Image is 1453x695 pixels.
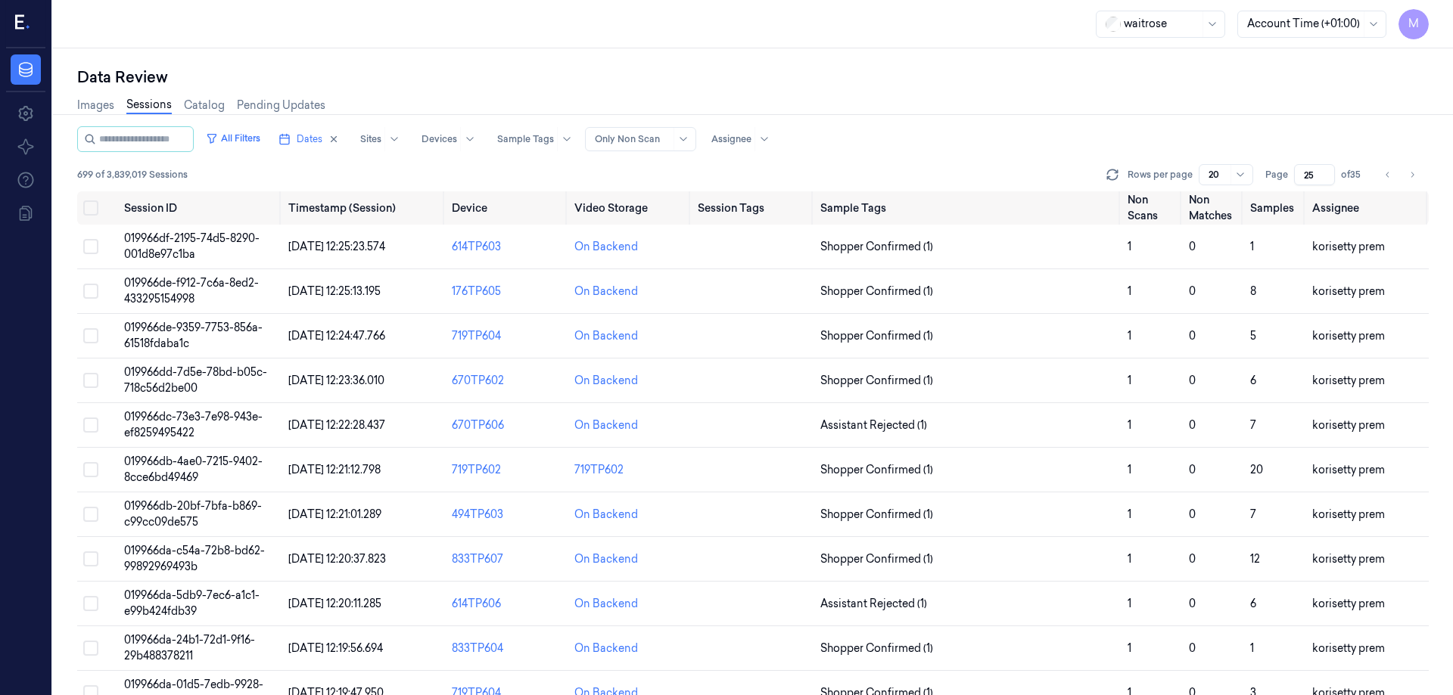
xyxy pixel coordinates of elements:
[574,462,624,478] div: 719TP602
[1312,641,1385,655] span: korisetty prem
[452,462,562,478] div: 719TP602
[1250,463,1263,476] span: 20
[692,191,814,225] th: Session Tags
[1189,329,1196,343] span: 0
[83,328,98,343] button: Select row
[1128,374,1131,387] span: 1
[1128,329,1131,343] span: 1
[200,126,266,150] button: All Filters
[1250,240,1254,253] span: 1
[288,329,385,343] span: [DATE] 12:24:47.766
[288,507,381,521] span: [DATE] 12:21:01.289
[288,552,386,566] span: [DATE] 12:20:37.823
[1250,418,1256,432] span: 7
[1128,552,1131,566] span: 1
[124,544,265,573] span: 019966da-c54a-72b8-bd62-99892969493b
[288,641,383,655] span: [DATE] 12:19:56.694
[1128,641,1131,655] span: 1
[1128,418,1131,432] span: 1
[124,455,263,484] span: 019966db-4ae0-7215-9402-8cce6bd49469
[574,507,638,523] div: On Backend
[1250,641,1254,655] span: 1
[574,373,638,389] div: On Backend
[83,373,98,388] button: Select row
[1250,374,1256,387] span: 6
[1189,240,1196,253] span: 0
[1189,507,1196,521] span: 0
[452,641,562,656] div: 833TP604
[1312,552,1385,566] span: korisetty prem
[574,284,638,299] div: On Backend
[1312,240,1385,253] span: korisetty prem
[237,98,325,113] a: Pending Updates
[124,499,262,529] span: 019966db-20bf-7bfa-b869-c99cc09de575
[1399,9,1429,39] button: M
[574,551,638,567] div: On Backend
[297,132,322,146] span: Dates
[124,633,255,662] span: 019966da-24b1-72d1-9f16-29b488378211
[126,97,172,114] a: Sessions
[124,365,267,395] span: 019966dd-7d5e-78bd-b05c-718c56d2be00
[124,231,260,261] span: 019966df-2195-74d5-8290-001d8e97c1ba
[1189,418,1196,432] span: 0
[288,463,381,476] span: [DATE] 12:21:12.798
[288,597,381,610] span: [DATE] 12:20:11.285
[1306,191,1429,225] th: Assignee
[1189,641,1196,655] span: 0
[574,417,638,433] div: On Backend
[1189,284,1196,298] span: 0
[820,373,933,389] span: Shopper Confirmed (1)
[1250,597,1256,610] span: 6
[452,596,562,612] div: 614TP606
[83,507,98,522] button: Select row
[83,284,98,299] button: Select row
[1250,552,1260,566] span: 12
[452,551,562,567] div: 833TP607
[820,507,933,523] span: Shopper Confirmed (1)
[820,462,933,478] span: Shopper Confirmed (1)
[1128,597,1131,610] span: 1
[574,328,638,344] div: On Backend
[452,328,562,344] div: 719TP604
[1312,418,1385,432] span: korisetty prem
[288,240,385,253] span: [DATE] 12:25:23.574
[820,551,933,567] span: Shopper Confirmed (1)
[814,191,1122,225] th: Sample Tags
[124,410,263,439] span: 019966dc-73e3-7e98-943e-ef8259495422
[83,596,98,611] button: Select row
[1312,463,1385,476] span: korisetty prem
[282,191,446,225] th: Timestamp (Session)
[1250,507,1256,521] span: 7
[83,641,98,656] button: Select row
[272,127,345,151] button: Dates
[1189,463,1196,476] span: 0
[1312,374,1385,387] span: korisetty prem
[820,641,933,656] span: Shopper Confirmed (1)
[1128,507,1131,521] span: 1
[77,98,114,113] a: Images
[83,200,98,216] button: Select all
[1312,284,1385,298] span: korisetty prem
[452,507,562,523] div: 494TP603
[452,239,562,255] div: 614TP603
[574,641,638,656] div: On Backend
[118,191,282,225] th: Session ID
[77,168,188,182] span: 699 of 3,839,019 Sessions
[124,276,259,306] span: 019966de-f912-7c6a-8ed2-433295154998
[1312,329,1385,343] span: korisetty prem
[1189,374,1196,387] span: 0
[1377,164,1423,185] nav: pagination
[1377,164,1399,185] button: Go to previous page
[1189,597,1196,610] span: 0
[83,417,98,433] button: Select row
[1341,168,1365,182] span: of 35
[820,284,933,299] span: Shopper Confirmed (1)
[1250,284,1256,298] span: 8
[574,596,638,612] div: On Backend
[288,374,384,387] span: [DATE] 12:23:36.010
[184,98,225,113] a: Catalog
[1244,191,1305,225] th: Samples
[1128,284,1131,298] span: 1
[124,588,260,618] span: 019966da-5db9-7ec6-a1c1-e99b424fdb39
